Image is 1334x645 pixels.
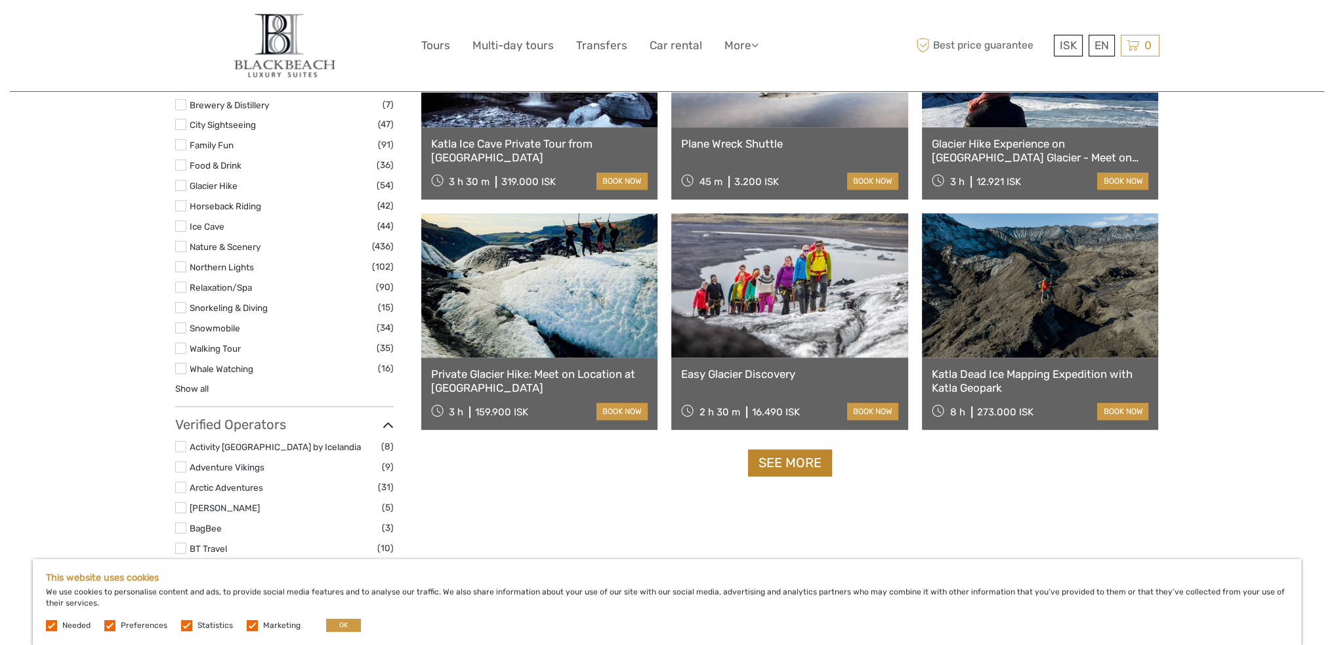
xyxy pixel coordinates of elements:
[198,620,233,631] label: Statistics
[377,341,394,356] span: (35)
[977,406,1033,418] div: 273.000 ISK
[263,620,301,631] label: Marketing
[46,572,1288,583] h5: This website uses cookies
[381,439,394,454] span: (8)
[382,520,394,535] span: (3)
[372,239,394,254] span: (436)
[976,176,1021,188] div: 12.921 ISK
[681,137,898,150] a: Plane Wreck Shuttle
[449,176,490,188] span: 3 h 30 m
[1097,173,1148,190] a: book now
[421,36,450,55] a: Tours
[382,459,394,474] span: (9)
[33,559,1301,645] div: We use cookies to personalise content and ads, to provide social media features and to analyse ou...
[1089,35,1115,56] div: EN
[377,157,394,173] span: (36)
[472,36,554,55] a: Multi-day tours
[190,140,234,150] a: Family Fun
[752,406,800,418] div: 16.490 ISK
[62,620,91,631] label: Needed
[377,218,394,234] span: (44)
[372,259,394,274] span: (102)
[190,282,252,293] a: Relaxation/Spa
[190,343,241,354] a: Walking Tour
[383,97,394,112] span: (7)
[950,176,965,188] span: 3 h
[501,176,556,188] div: 319.000 ISK
[576,36,627,55] a: Transfers
[431,367,648,394] a: Private Glacier Hike: Meet on Location at [GEOGRAPHIC_DATA]
[190,100,269,110] a: Brewery & Distillery
[190,503,260,513] a: [PERSON_NAME]
[377,178,394,193] span: (54)
[734,176,779,188] div: 3.200 ISK
[227,10,341,81] img: 821-d0172702-669c-46bc-8e7c-1716aae4eeb1_logo_big.jpg
[596,173,648,190] a: book now
[378,137,394,152] span: (91)
[748,449,832,476] a: See more
[377,541,394,556] span: (10)
[431,137,648,164] a: Katla Ice Cave Private Tour from [GEOGRAPHIC_DATA]
[950,406,965,418] span: 8 h
[190,523,222,533] a: BagBee
[378,361,394,376] span: (16)
[932,137,1149,164] a: Glacier Hike Experience on [GEOGRAPHIC_DATA] Glacier - Meet on location
[190,160,241,171] a: Food & Drink
[1097,403,1148,420] a: book now
[847,173,898,190] a: book now
[190,119,256,130] a: City Sightseeing
[1060,39,1077,52] span: ISK
[190,262,254,272] a: Northern Lights
[190,482,263,493] a: Arctic Adventures
[121,620,167,631] label: Preferences
[190,180,238,191] a: Glacier Hike
[596,403,648,420] a: book now
[190,323,240,333] a: Snowmobile
[378,117,394,132] span: (47)
[175,383,209,394] a: Show all
[681,367,898,381] a: Easy Glacier Discovery
[376,280,394,295] span: (90)
[377,320,394,335] span: (34)
[190,364,253,374] a: Whale Watching
[724,36,759,55] a: More
[151,20,167,36] button: Open LiveChat chat widget
[932,367,1149,394] a: Katla Dead Ice Mapping Expedition with Katla Geopark
[190,442,361,452] a: Activity [GEOGRAPHIC_DATA] by Icelandia
[449,406,463,418] span: 3 h
[18,23,148,33] p: We're away right now. Please check back later!
[378,300,394,315] span: (15)
[1142,39,1154,52] span: 0
[326,619,361,632] button: OK
[913,35,1051,56] span: Best price guarantee
[699,176,722,188] span: 45 m
[190,201,261,211] a: Horseback Riding
[475,406,528,418] div: 159.900 ISK
[190,221,224,232] a: Ice Cave
[847,403,898,420] a: book now
[699,406,740,418] span: 2 h 30 m
[190,241,261,252] a: Nature & Scenery
[190,543,227,554] a: BT Travel
[378,480,394,495] span: (31)
[650,36,702,55] a: Car rental
[377,198,394,213] span: (42)
[190,462,264,472] a: Adventure Vikings
[382,500,394,515] span: (5)
[190,302,268,313] a: Snorkeling & Diving
[175,417,394,432] h3: Verified Operators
